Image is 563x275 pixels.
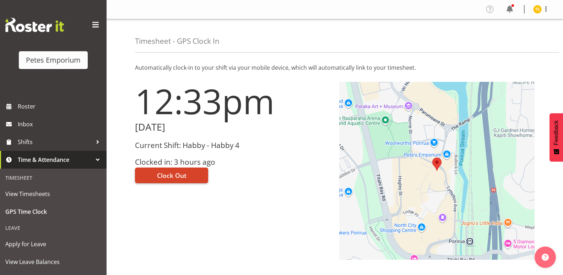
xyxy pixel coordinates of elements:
[135,122,331,133] h2: [DATE]
[550,113,563,162] button: Feedback - Show survey
[2,170,105,185] div: Timesheet
[135,63,535,72] p: Automatically clock-in to your shift via your mobile device, which will automatically link to you...
[18,101,103,112] span: Roster
[18,137,92,147] span: Shifts
[5,18,64,32] img: Rosterit website logo
[542,254,549,261] img: help-xxl-2.png
[135,158,331,166] h3: Clocked in: 3 hours ago
[2,203,105,221] a: GPS Time Clock
[135,168,208,183] button: Clock Out
[5,257,101,267] span: View Leave Balances
[18,154,92,165] span: Time & Attendance
[533,5,542,14] img: tamara-straker11292.jpg
[5,189,101,199] span: View Timesheets
[157,171,186,180] span: Clock Out
[2,185,105,203] a: View Timesheets
[2,221,105,235] div: Leave
[2,235,105,253] a: Apply for Leave
[135,37,220,45] h4: Timesheet - GPS Clock In
[5,206,101,217] span: GPS Time Clock
[553,120,559,145] span: Feedback
[2,253,105,271] a: View Leave Balances
[18,119,103,129] span: Inbox
[5,239,101,249] span: Apply for Leave
[135,141,331,149] h3: Current Shift: Habby - Habby 4
[135,82,331,120] h1: 12:33pm
[26,55,81,65] div: Petes Emporium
